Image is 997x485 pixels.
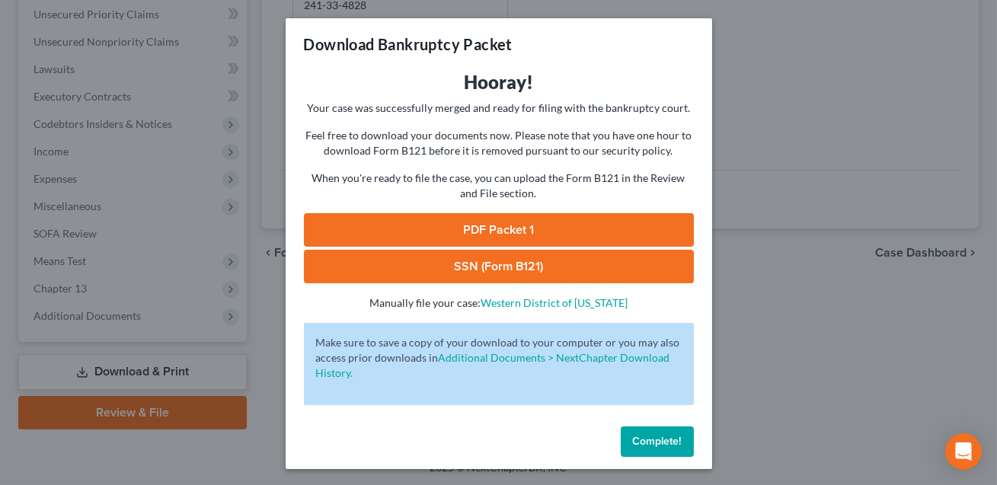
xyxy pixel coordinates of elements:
a: Western District of [US_STATE] [481,296,628,309]
p: Your case was successfully merged and ready for filing with the bankruptcy court. [304,101,694,116]
p: Manually file your case: [304,295,694,311]
a: SSN (Form B121) [304,250,694,283]
span: Complete! [633,435,682,448]
p: Make sure to save a copy of your download to your computer or you may also access prior downloads in [316,335,682,381]
h3: Download Bankruptcy Packet [304,34,513,55]
div: Open Intercom Messenger [945,433,982,470]
a: PDF Packet 1 [304,213,694,247]
h3: Hooray! [304,70,694,94]
p: Feel free to download your documents now. Please note that you have one hour to download Form B12... [304,128,694,158]
p: When you're ready to file the case, you can upload the Form B121 in the Review and File section. [304,171,694,201]
a: Additional Documents > NextChapter Download History. [316,351,670,379]
button: Complete! [621,426,694,457]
